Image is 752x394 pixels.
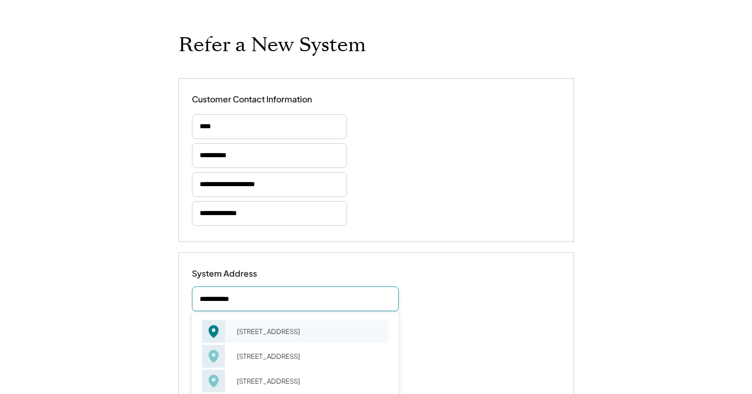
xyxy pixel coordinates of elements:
[178,33,366,57] h1: Refer a New System
[230,374,388,388] div: [STREET_ADDRESS]
[192,94,312,105] div: Customer Contact Information
[230,324,388,339] div: [STREET_ADDRESS]
[192,268,295,279] div: System Address
[230,349,388,363] div: [STREET_ADDRESS]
